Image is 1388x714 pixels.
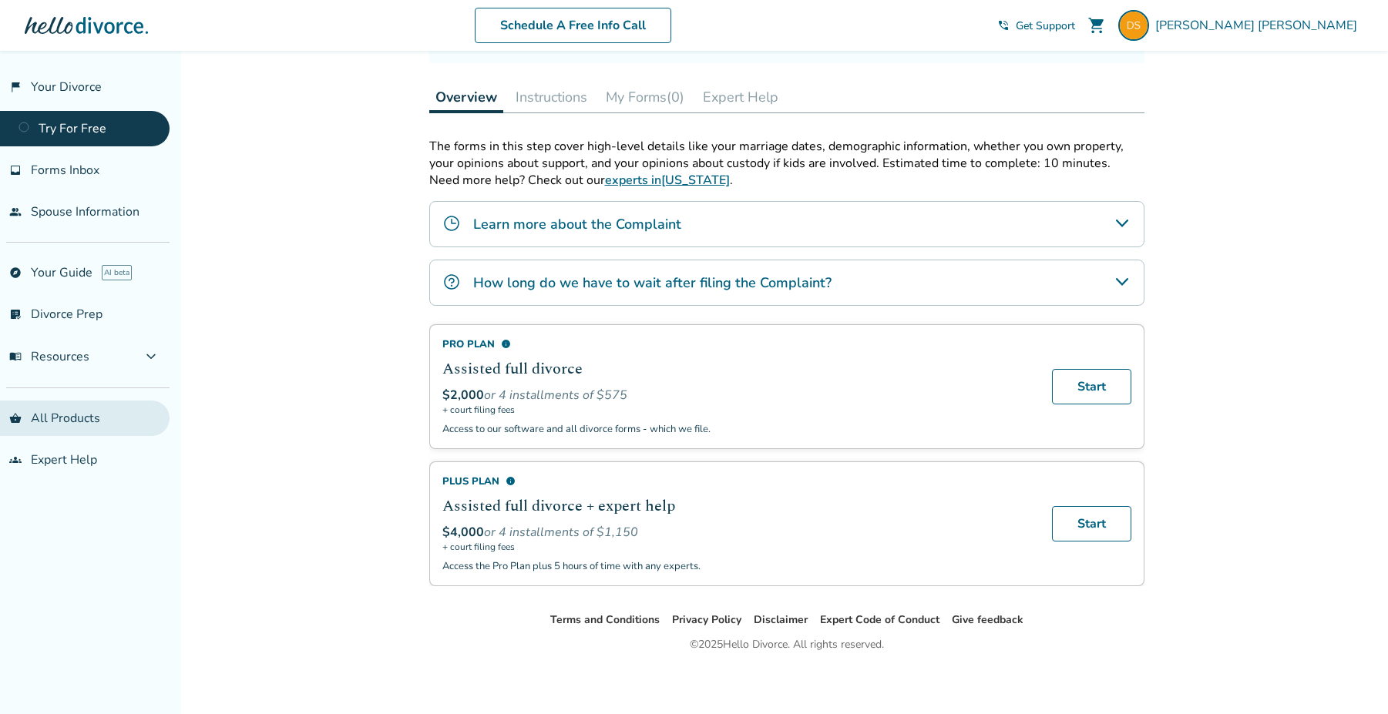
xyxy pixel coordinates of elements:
[1311,640,1388,714] iframe: Chat Widget
[473,214,681,234] h4: Learn more about the Complaint
[1052,369,1131,404] a: Start
[9,206,22,218] span: people
[31,162,99,179] span: Forms Inbox
[429,138,1144,172] p: The forms in this step cover high-level details like your marriage dates, demographic information...
[600,82,691,112] button: My Forms(0)
[9,348,89,365] span: Resources
[820,612,939,627] a: Expert Code of Conduct
[754,611,808,629] li: Disclaimer
[442,559,1033,573] p: Access the Pro Plan plus 5 hours of time with any experts.
[9,454,22,466] span: groups
[952,611,1023,629] li: Give feedback
[442,494,1033,518] h2: Assisted full divorce + expert help
[9,308,22,320] span: list_alt_check
[442,541,1033,553] span: + court filing fees
[605,172,730,189] a: experts in[US_STATE]
[1087,16,1106,35] span: shopping_cart
[690,635,884,654] div: © 2025 Hello Divorce. All rights reserved.
[509,82,593,112] button: Instructions
[442,524,484,541] span: $4,000
[9,266,22,279] span: explore
[506,476,516,486] span: info
[442,214,461,233] img: Learn more about the Complaint
[9,350,22,363] span: menu_book
[442,422,1033,436] p: Access to our software and all divorce forms - which we file.
[442,273,461,291] img: How long do we have to wait after filing the Complaint?
[1118,10,1149,41] img: dswezey2+portal1@gmail.com
[442,337,1033,351] div: Pro Plan
[442,387,1033,404] div: or 4 installments of $575
[501,339,511,349] span: info
[142,347,160,366] span: expand_more
[429,82,503,113] button: Overview
[9,81,22,93] span: flag_2
[429,260,1144,306] div: How long do we have to wait after filing the Complaint?
[550,612,660,627] a: Terms and Conditions
[442,357,1033,380] h2: Assisted full divorce
[672,612,741,627] a: Privacy Policy
[442,474,1033,488] div: Plus Plan
[442,524,1033,541] div: or 4 installments of $1,150
[102,265,132,280] span: AI beta
[429,172,1144,189] p: Need more help? Check out our .
[442,387,484,404] span: $2,000
[442,404,1033,416] span: + court filing fees
[475,8,671,43] a: Schedule A Free Info Call
[997,18,1075,33] a: phone_in_talkGet Support
[9,412,22,424] span: shopping_basket
[1052,506,1131,541] a: Start
[1016,18,1075,33] span: Get Support
[997,19,1010,32] span: phone_in_talk
[9,164,22,176] span: inbox
[473,273,832,293] h4: How long do we have to wait after filing the Complaint?
[429,201,1144,247] div: Learn more about the Complaint
[1155,17,1363,34] span: [PERSON_NAME] [PERSON_NAME]
[697,82,785,112] button: Expert Help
